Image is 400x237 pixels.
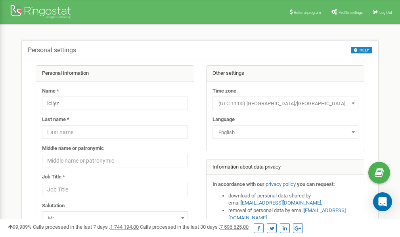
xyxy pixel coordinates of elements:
label: Time zone [212,87,236,95]
li: download of personal data shared by email , [228,192,358,207]
div: Personal information [36,66,194,82]
label: Middle name or patronymic [42,145,104,152]
span: Calls processed in the last 7 days : [33,224,139,230]
u: 7 596 625,00 [220,224,249,230]
button: HELP [351,47,372,53]
input: Name [42,97,188,110]
label: Language [212,116,235,123]
a: [EMAIL_ADDRESS][DOMAIN_NAME] [241,200,321,206]
label: Job Title * [42,173,65,181]
label: Salutation [42,202,65,210]
a: privacy policy [266,181,296,187]
span: (UTC-11:00) Pacific/Midway [212,97,358,110]
div: Other settings [207,66,364,82]
label: Last name * [42,116,69,123]
input: Middle name or patronymic [42,154,188,167]
span: Log Out [379,10,392,15]
input: Last name [42,125,188,139]
span: (UTC-11:00) Pacific/Midway [215,98,356,109]
span: English [212,125,358,139]
label: Name * [42,87,59,95]
div: Information about data privacy [207,159,364,175]
u: 1 744 194,00 [110,224,139,230]
input: Job Title [42,183,188,196]
span: Profile settings [339,10,363,15]
span: English [215,127,356,138]
span: Referral program [294,10,321,15]
div: Open Intercom Messenger [373,192,392,211]
span: Mr. [45,213,185,224]
h5: Personal settings [28,47,76,54]
strong: you can request: [297,181,335,187]
span: Mr. [42,211,188,225]
strong: In accordance with our [212,181,264,187]
li: removal of personal data by email , [228,207,358,222]
span: Calls processed in the last 30 days : [140,224,249,230]
span: 99,989% [8,224,32,230]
